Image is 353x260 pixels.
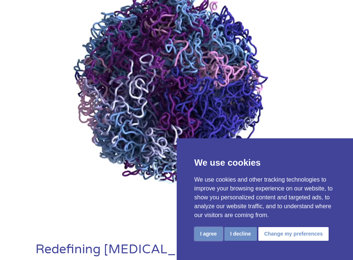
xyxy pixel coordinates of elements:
[224,227,257,241] button: I decline
[194,175,336,220] p: We use cookies and other tracking technologies to improve your browsing experience on our website...
[194,227,223,241] button: I agree
[258,227,329,241] button: Change my preferences
[194,156,336,169] p: We use cookies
